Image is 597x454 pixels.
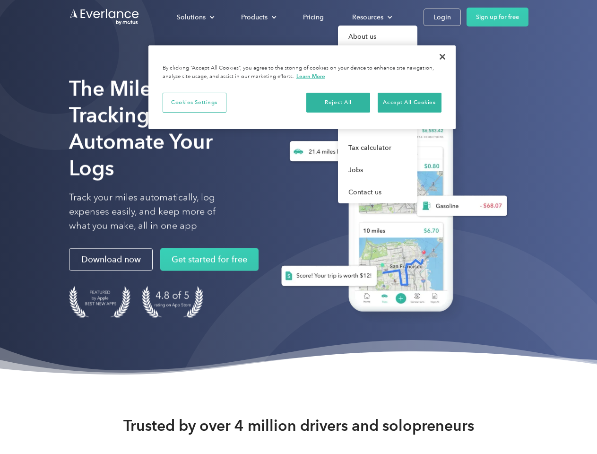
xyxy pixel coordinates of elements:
[378,93,441,113] button: Accept All Cookies
[306,93,370,113] button: Reject All
[294,9,333,26] a: Pricing
[343,9,400,26] div: Resources
[69,286,130,318] img: Badge for Featured by Apple Best New Apps
[160,248,259,271] a: Get started for free
[69,248,153,271] a: Download now
[177,11,206,23] div: Solutions
[69,191,238,233] p: Track your miles automatically, log expenses easily, and keep more of what you make, all in one app
[432,46,453,67] button: Close
[433,11,451,23] div: Login
[123,416,474,435] strong: Trusted by over 4 million drivers and solopreneurs
[148,45,456,129] div: Privacy
[352,11,383,23] div: Resources
[424,9,461,26] a: Login
[338,181,417,203] a: Contact us
[69,8,140,26] a: Go to homepage
[296,73,325,79] a: More information about your privacy, opens in a new tab
[232,9,284,26] div: Products
[241,11,268,23] div: Products
[167,9,222,26] div: Solutions
[142,286,203,318] img: 4.9 out of 5 stars on the app store
[338,26,417,203] nav: Resources
[338,137,417,159] a: Tax calculator
[163,64,441,81] div: By clicking “Accept All Cookies”, you agree to the storing of cookies on your device to enhance s...
[338,159,417,181] a: Jobs
[467,8,528,26] a: Sign up for free
[148,45,456,129] div: Cookie banner
[338,26,417,48] a: About us
[163,93,226,113] button: Cookies Settings
[266,90,515,326] img: Everlance, mileage tracker app, expense tracking app
[303,11,324,23] div: Pricing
